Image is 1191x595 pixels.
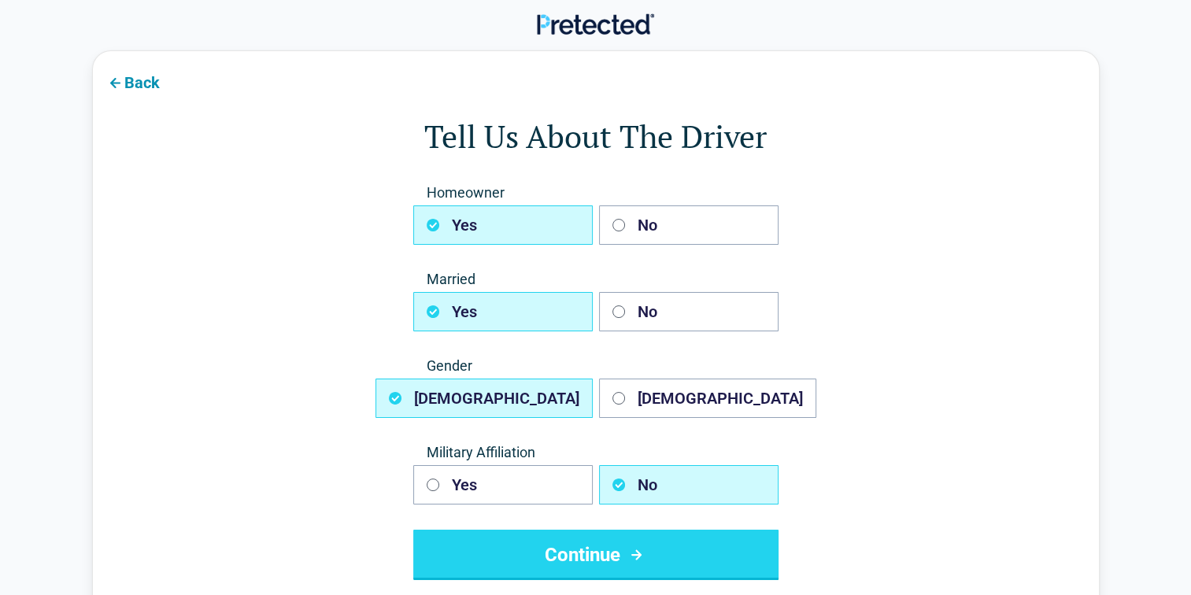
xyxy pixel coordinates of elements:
[156,114,1036,158] h1: Tell Us About The Driver
[413,530,779,580] button: Continue
[413,357,779,375] span: Gender
[599,205,779,245] button: No
[413,183,779,202] span: Homeowner
[413,205,593,245] button: Yes
[375,379,593,418] button: [DEMOGRAPHIC_DATA]
[413,465,593,504] button: Yes
[413,292,593,331] button: Yes
[413,270,779,289] span: Married
[599,379,816,418] button: [DEMOGRAPHIC_DATA]
[93,64,172,99] button: Back
[413,443,779,462] span: Military Affiliation
[599,465,779,504] button: No
[599,292,779,331] button: No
